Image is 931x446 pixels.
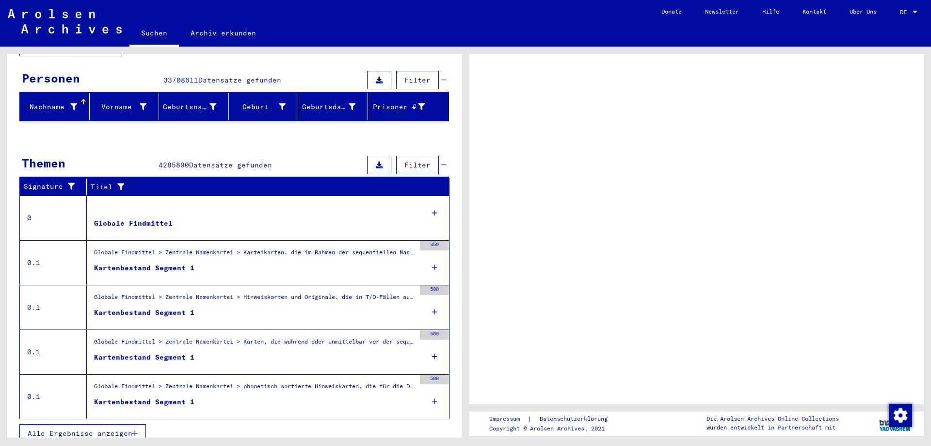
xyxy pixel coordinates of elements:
button: Filter [396,156,439,174]
div: 500 [420,375,449,384]
div: Globale Findmittel > Zentrale Namenkartei > Hinweiskarten und Originale, die in T/D-Fällen aufgef... [94,293,415,306]
div: Geburtsname [163,102,216,112]
span: Datensätze gefunden [198,76,281,84]
mat-header-cell: Geburtsname [159,93,229,120]
span: 4285890 [159,161,189,169]
div: Signature [24,179,89,195]
button: Alle Ergebnisse anzeigen [19,424,146,443]
div: Kartenbestand Segment 1 [94,397,194,407]
div: Vorname [94,102,147,112]
div: Signature [24,182,79,192]
div: Geburt‏ [233,102,286,112]
img: Arolsen_neg.svg [8,9,122,33]
div: Geburtsdatum [302,99,368,115]
div: Personen [22,69,80,87]
mat-header-cell: Geburt‏ [229,93,299,120]
td: 0 [20,196,87,240]
a: Impressum [489,414,528,424]
div: Kartenbestand Segment 1 [94,308,194,318]
div: Geburtsname [163,99,228,115]
mat-header-cell: Vorname [90,93,160,120]
div: Nachname [24,99,89,115]
a: Archiv erkunden [179,21,268,45]
div: Globale Findmittel > Zentrale Namenkartei > Karteikarten, die im Rahmen der sequentiellen Massend... [94,248,415,262]
div: Kartenbestand Segment 1 [94,263,194,273]
div: 500 [420,330,449,340]
div: Geburt‏ [233,99,298,115]
div: Globale Findmittel > Zentrale Namenkartei > phonetisch sortierte Hinweiskarten, die für die Digit... [94,382,415,396]
img: yv_logo.png [877,411,914,435]
mat-header-cell: Nachname [20,93,90,120]
img: Zustimmung ändern [889,404,912,427]
p: wurden entwickelt in Partnerschaft mit [706,423,839,432]
span: 33708611 [163,76,198,84]
td: 0.1 [20,330,87,374]
span: Filter [404,161,431,169]
span: DE [900,9,911,16]
div: Titel [91,182,430,192]
button: Filter [396,71,439,89]
div: | [489,414,619,424]
div: Geburtsdatum [302,102,355,112]
div: 500 [420,285,449,295]
div: Kartenbestand Segment 1 [94,352,194,363]
a: Datenschutzerklärung [532,414,619,424]
div: Nachname [24,102,77,112]
div: Globale Findmittel > Zentrale Namenkartei > Karten, die während oder unmittelbar vor der sequenti... [94,337,415,351]
span: Datensätze gefunden [189,161,272,169]
span: Alle Ergebnisse anzeigen [28,429,132,438]
p: Die Arolsen Archives Online-Collections [706,414,839,423]
td: 0.1 [20,285,87,330]
div: Titel [91,179,440,195]
div: Prisoner # [372,102,425,112]
div: Vorname [94,99,159,115]
div: 350 [420,241,449,250]
p: Copyright © Arolsen Archives, 2021 [489,424,619,433]
td: 0.1 [20,374,87,419]
a: Suchen [129,21,179,47]
mat-header-cell: Prisoner # [368,93,449,120]
mat-header-cell: Geburtsdatum [298,93,368,120]
div: Prisoner # [372,99,437,115]
div: Themen [22,154,65,172]
span: Filter [404,76,431,84]
td: 0.1 [20,240,87,285]
div: Globale Findmittel [94,218,173,229]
